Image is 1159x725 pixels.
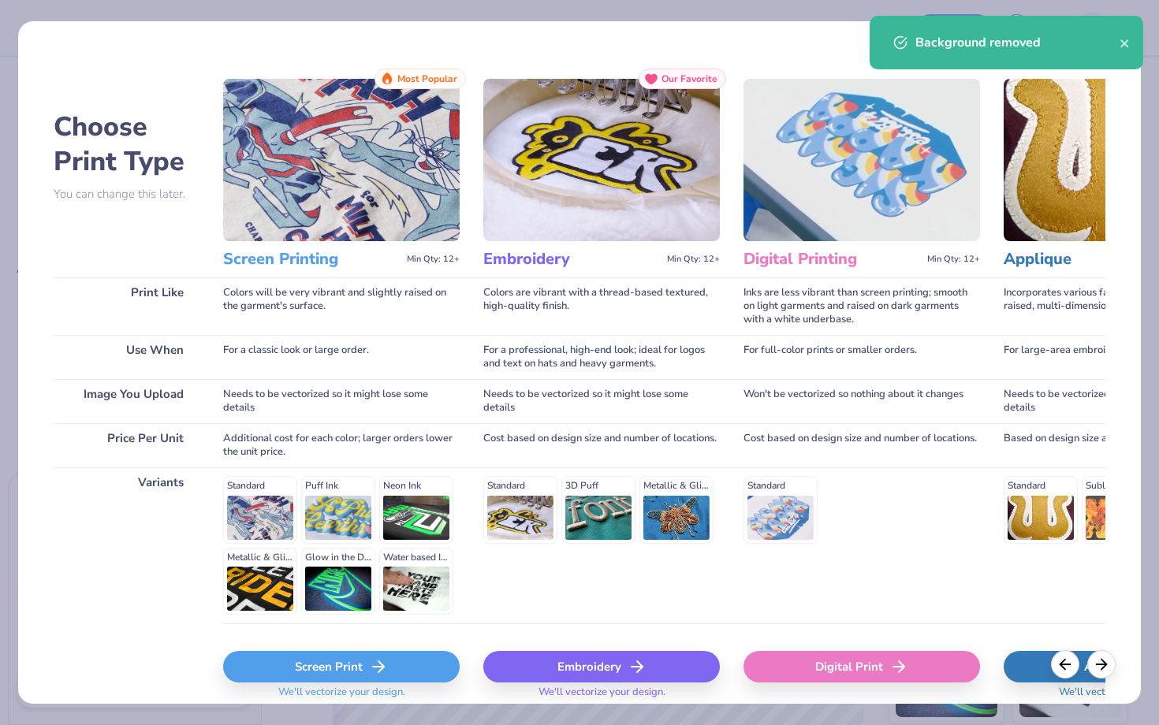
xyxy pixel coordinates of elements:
[483,651,720,682] div: Embroidery
[223,79,460,241] img: Screen Printing
[223,651,460,682] div: Screen Print
[223,379,460,423] div: Needs to be vectorized so it might lose some details
[397,73,457,84] span: Most Popular
[743,79,980,241] img: Digital Printing
[743,277,980,335] div: Inks are less vibrant than screen printing; smooth on light garments and raised on dark garments ...
[483,423,720,467] div: Cost based on design size and number of locations.
[54,188,199,201] p: You can change this later.
[743,651,980,682] div: Digital Print
[54,379,199,423] div: Image You Upload
[483,277,720,335] div: Colors are vibrant with a thread-based textured, high-quality finish.
[927,254,980,265] span: Min Qty: 12+
[532,686,672,708] span: We'll vectorize your design.
[743,379,980,423] div: Won't be vectorized so nothing about it changes
[483,249,661,270] h3: Embroidery
[54,423,199,467] div: Price Per Unit
[272,686,412,708] span: We'll vectorize your design.
[54,335,199,379] div: Use When
[54,277,199,335] div: Print Like
[743,249,921,270] h3: Digital Printing
[667,254,720,265] span: Min Qty: 12+
[223,423,460,467] div: Additional cost for each color; larger orders lower the unit price.
[743,335,980,379] div: For full-color prints or smaller orders.
[743,423,980,467] div: Cost based on design size and number of locations.
[483,79,720,241] img: Embroidery
[407,254,460,265] span: Min Qty: 12+
[54,110,199,179] h2: Choose Print Type
[1120,33,1131,52] button: close
[223,249,401,270] h3: Screen Printing
[54,467,199,623] div: Variants
[661,73,717,84] span: Our Favorite
[223,277,460,335] div: Colors will be very vibrant and slightly raised on the garment's surface.
[483,379,720,423] div: Needs to be vectorized so it might lose some details
[223,335,460,379] div: For a classic look or large order.
[483,335,720,379] div: For a professional, high-end look; ideal for logos and text on hats and heavy garments.
[915,33,1120,52] div: Background removed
